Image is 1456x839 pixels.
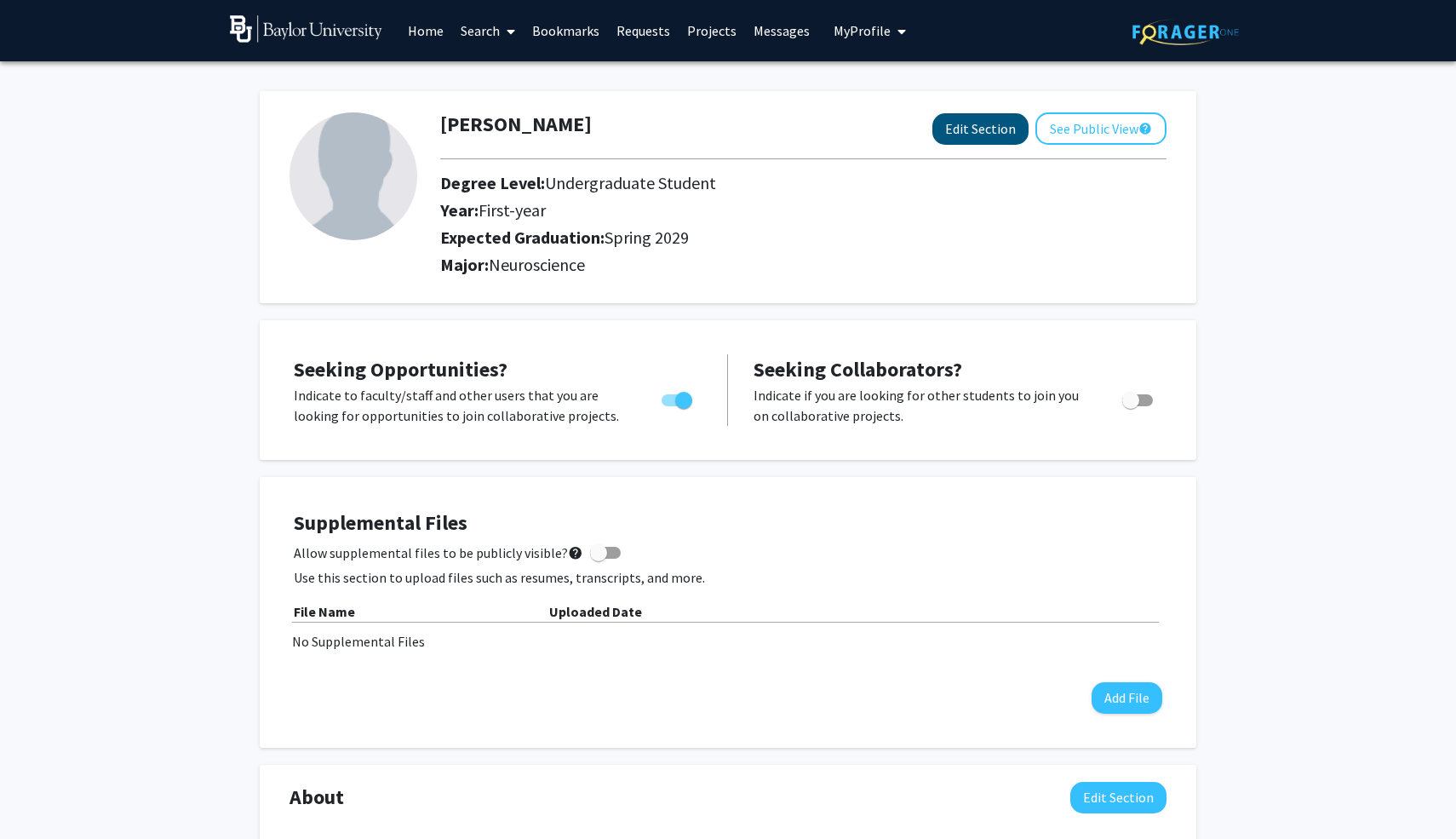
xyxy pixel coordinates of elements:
span: Spring 2029 [605,227,689,248]
a: Messages [745,1,818,60]
h2: Major: [440,255,1167,275]
span: Neuroscience [489,254,585,275]
a: Home [399,1,452,60]
div: Toggle [1115,385,1162,411]
a: Search [452,1,524,60]
iframe: Chat [13,762,72,826]
h4: Supplemental Files [294,511,1162,536]
a: Bookmarks [524,1,608,60]
a: Requests [608,1,679,60]
button: Add File [1092,682,1162,714]
h2: Year: [440,200,1121,221]
mat-icon: help [1138,118,1152,139]
img: ForagerOne Logo [1132,19,1239,45]
span: Allow supplemental files to be publicly visible? [294,543,583,563]
span: About [289,782,344,813]
span: Undergraduate Student [545,172,716,193]
mat-icon: help [568,543,583,563]
p: Use this section to upload files such as resumes, transcripts, and more. [294,567,1162,588]
h2: Expected Graduation: [440,227,1121,248]
b: Uploaded Date [549,603,642,620]
span: Seeking Collaborators? [754,356,962,382]
div: Toggle [655,385,702,411]
button: Edit Section [932,113,1029,145]
a: Projects [679,1,745,60]
img: Profile Picture [289,112,417,240]
button: Edit About [1070,782,1167,813]
b: File Name [294,603,355,620]
button: See Public View [1035,112,1167,145]
p: Indicate if you are looking for other students to join you on collaborative projects. [754,385,1090,426]
img: Baylor University Logo [230,15,382,43]
div: No Supplemental Files [292,631,1164,652]
h2: Degree Level: [440,173,1121,193]
h1: [PERSON_NAME] [440,112,592,137]
span: My Profile [834,22,891,39]
span: First-year [479,199,546,221]
p: Indicate to faculty/staff and other users that you are looking for opportunities to join collabor... [294,385,629,426]
span: Seeking Opportunities? [294,356,507,382]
